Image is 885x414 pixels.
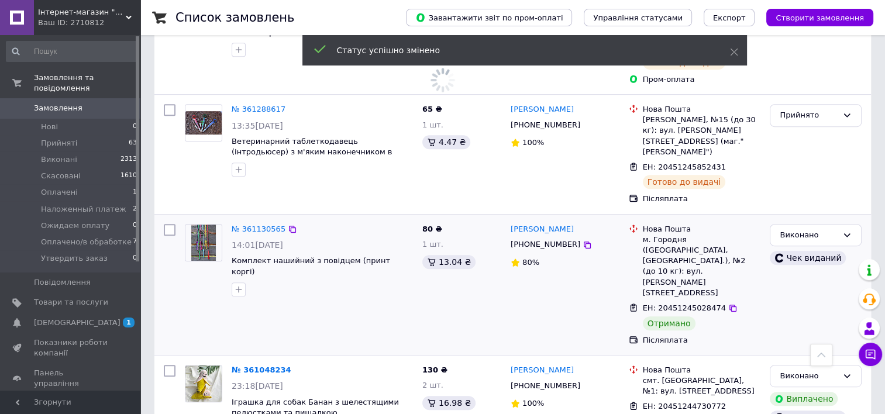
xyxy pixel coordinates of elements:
[643,375,761,396] div: смт. [GEOGRAPHIC_DATA], №1: вул. [STREET_ADDRESS]
[511,104,574,115] a: [PERSON_NAME]
[34,318,120,328] span: [DEMOGRAPHIC_DATA]
[422,240,443,249] span: 1 шт.
[41,122,58,132] span: Нові
[34,368,108,389] span: Панель управління
[713,13,746,22] span: Експорт
[643,234,761,298] div: м. Городня ([GEOGRAPHIC_DATA], [GEOGRAPHIC_DATA].), №2 (до 10 кг): вул. [PERSON_NAME][STREET_ADDR...
[41,154,77,165] span: Виконані
[511,365,574,376] a: [PERSON_NAME]
[643,115,761,157] div: [PERSON_NAME], №15 (до 30 кг): вул. [PERSON_NAME][STREET_ADDRESS] (маг."[PERSON_NAME]")
[859,343,882,366] button: Чат з покупцем
[643,303,726,312] span: ЕН: 20451245028474
[34,337,108,358] span: Показники роботи компанії
[522,399,544,408] span: 100%
[422,365,447,374] span: 130 ₴
[123,318,135,327] span: 1
[133,122,137,132] span: 0
[522,258,539,267] span: 80%
[34,73,140,94] span: Замовлення та повідомлення
[643,175,726,189] div: Готово до видачі
[232,256,390,276] a: Комплект нашийний з повідцем (принт коргі)
[422,381,443,389] span: 2 шт.
[780,229,838,241] div: Виконано
[185,365,222,402] img: Фото товару
[41,171,81,181] span: Скасовані
[780,370,838,382] div: Виконано
[34,297,108,308] span: Товари та послуги
[337,44,701,56] div: Статус успішно змінено
[185,104,222,142] a: Фото товару
[38,18,140,28] div: Ваш ID: 2710812
[643,163,726,171] span: ЕН: 20451245852431
[232,381,283,391] span: 23:18[DATE]
[185,224,222,261] a: Фото товару
[422,105,442,113] span: 65 ₴
[41,253,108,264] span: Утвердить заказ
[584,9,692,26] button: Управління статусами
[770,251,846,265] div: Чек виданий
[232,121,283,130] span: 13:35[DATE]
[422,396,476,410] div: 16.98 ₴
[511,224,574,235] a: [PERSON_NAME]
[593,13,683,22] span: Управління статусами
[643,224,761,234] div: Нова Пошта
[643,335,761,346] div: Післяплата
[133,253,137,264] span: 0
[643,74,761,85] div: Пром-оплата
[422,120,443,129] span: 1 шт.
[41,204,126,215] span: Наложенный платеж
[422,135,470,149] div: 4.47 ₴
[133,237,137,247] span: 7
[704,9,755,26] button: Експорт
[415,12,563,23] span: Завантажити звіт по пром-оплаті
[34,103,82,113] span: Замовлення
[232,17,392,37] a: Шкіряний повідець-водилка для собаки "Коса" чорний
[643,365,761,375] div: Нова Пошта
[643,316,695,330] div: Отримано
[766,9,873,26] button: Створити замовлення
[522,138,544,147] span: 100%
[232,105,285,113] a: № 361288617
[508,378,583,394] div: [PHONE_NUMBER]
[780,109,838,122] div: Прийнято
[191,225,216,261] img: Фото товару
[755,13,873,22] a: Створити замовлення
[232,137,392,167] a: Ветеринарний таблеткодавець (інтродьюсер) з м'яким наконечником в пакеті
[133,220,137,231] span: 0
[232,240,283,250] span: 14:01[DATE]
[120,171,137,181] span: 1610
[508,118,583,133] div: [PHONE_NUMBER]
[776,13,864,22] span: Створити замовлення
[643,104,761,115] div: Нова Пошта
[41,138,77,149] span: Прийняті
[232,225,285,233] a: № 361130565
[232,365,291,374] a: № 361048234
[508,237,583,252] div: [PHONE_NUMBER]
[41,220,109,231] span: Ожидаем оплату
[133,204,137,215] span: 2
[643,194,761,204] div: Післяплата
[422,255,476,269] div: 13.04 ₴
[422,225,442,233] span: 80 ₴
[34,277,91,288] span: Повідомлення
[120,154,137,165] span: 2313
[175,11,294,25] h1: Список замовлень
[38,7,126,18] span: Інтернет-магазин "KatTimka & Sofi"
[133,187,137,198] span: 1
[41,237,132,247] span: Оплачено/в обработке
[770,392,838,406] div: Виплачено
[41,187,78,198] span: Оплачені
[406,9,572,26] button: Завантажити звіт по пром-оплаті
[185,365,222,402] a: Фото товару
[6,41,138,62] input: Пошук
[185,111,222,135] img: Фото товару
[643,402,726,410] span: ЕН: 20451244730772
[129,138,137,149] span: 63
